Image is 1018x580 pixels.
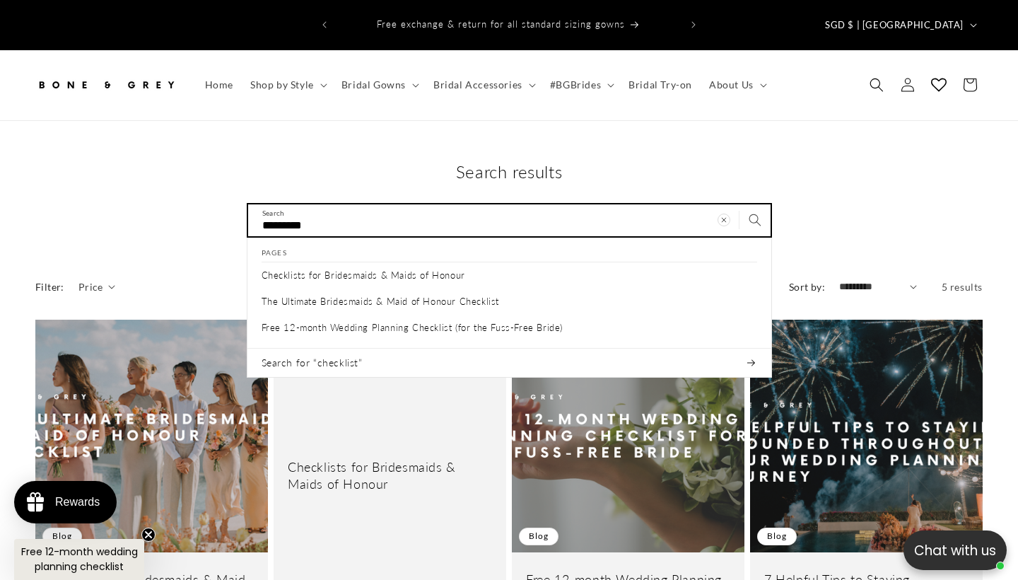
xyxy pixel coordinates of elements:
h2: Pages [262,238,757,263]
summary: #BGBrides [542,70,620,100]
span: Bridal Gowns [341,79,406,91]
span: Bridal Accessories [433,79,522,91]
span: Free 12-month wedding planning checklist [21,545,138,574]
button: Previous announcement [309,11,340,38]
p: Chat with us [903,540,1007,561]
summary: Search [861,69,892,100]
label: Sort by: [789,281,825,293]
a: Home [197,70,242,100]
a: Bone and Grey Bridal [30,64,182,106]
button: Clear search term [708,204,739,236]
span: SGD $ | [GEOGRAPHIC_DATA] [825,18,964,33]
button: Open chatbox [903,530,1007,570]
div: Free 12-month wedding planning checklistClose teaser [14,539,144,580]
button: Close teaser [141,528,156,542]
span: Price [78,279,103,294]
div: Rewards [55,496,100,509]
span: #BGBrides [550,79,601,91]
a: The Ultimate Bridesmaids & Maid of Honour Checklist [247,289,771,315]
span: 5 results [942,281,983,293]
a: Bridal Try-on [620,70,701,100]
h1: Search results [35,161,983,182]
summary: Bridal Gowns [333,70,425,100]
p: Free 12-month Wedding Planning Checklist (for the Fuss-Free Bride) [262,322,563,334]
h2: Filter: [35,279,64,294]
span: Bridal Try-on [628,79,692,91]
summary: Shop by Style [242,70,333,100]
button: Search [739,204,771,236]
span: Shop by Style [250,79,314,91]
img: Bone and Grey Bridal [35,69,177,100]
summary: Bridal Accessories [425,70,542,100]
button: Next announcement [678,11,709,38]
button: SGD $ | [GEOGRAPHIC_DATA] [817,11,983,38]
summary: Price [78,279,116,294]
span: Free exchange & return for all standard sizing gowns [377,18,625,30]
a: Checklists for Bridesmaids & Maids of Honour [288,459,492,492]
p: Checklists for Bridesmaids & Maids of Honour [262,269,465,282]
a: Checklists for Bridesmaids & Maids of Honour [247,262,771,289]
p: The Ultimate Bridesmaids & Maid of Honour Checklist [262,296,500,308]
span: Home [205,79,233,91]
span: Search for “checklist” [262,356,363,370]
span: About Us [709,79,754,91]
a: Free 12-month Wedding Planning Checklist (for the Fuss-Free Bride) [247,315,771,341]
summary: About Us [701,70,773,100]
